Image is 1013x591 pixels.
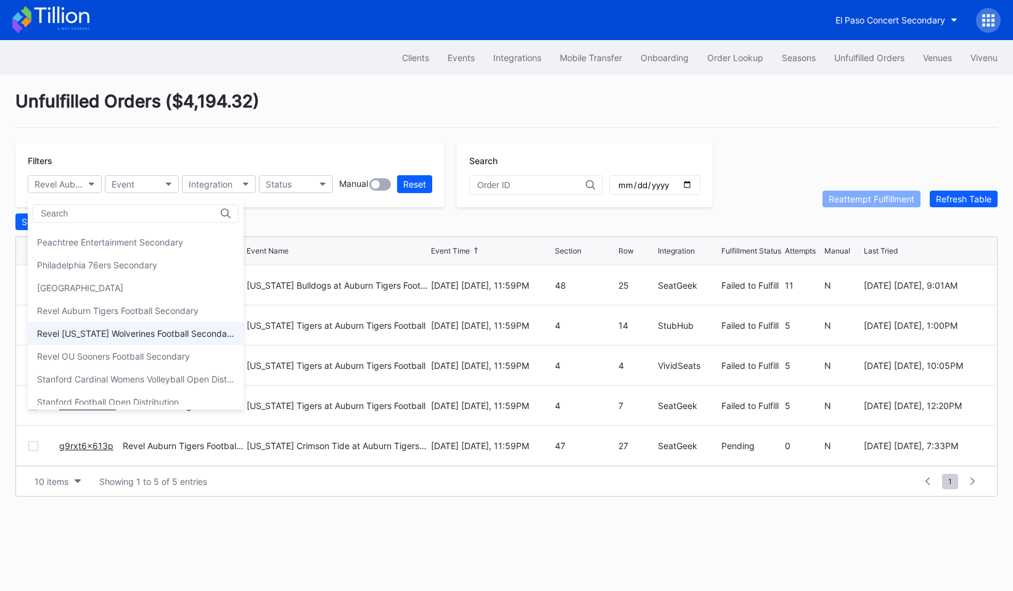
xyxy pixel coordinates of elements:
div: Stanford Cardinal Womens Volleyball Open Distribution [37,374,234,384]
div: Revel Auburn Tigers Football Secondary [37,305,199,316]
div: Revel [US_STATE] Wolverines Football Secondary [37,328,234,339]
div: Revel OU Sooners Football Secondary [37,351,190,362]
div: Philadelphia 76ers Secondary [37,260,157,270]
div: [GEOGRAPHIC_DATA] [37,283,123,293]
div: Stanford Football Open Distribution [37,397,179,407]
input: Search [41,209,149,218]
div: Peachtree Entertainment Secondary [37,237,183,247]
